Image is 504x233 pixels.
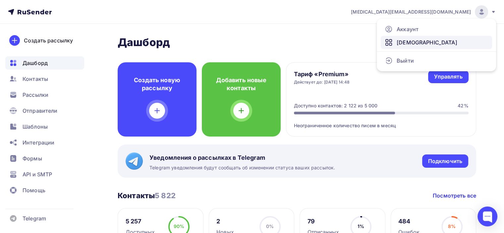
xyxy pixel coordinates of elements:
[128,76,186,92] h4: Создать новую рассылку
[23,186,45,194] span: Помощь
[397,25,419,33] span: Аккаунт
[23,107,58,115] span: Отправители
[23,59,48,67] span: Дашборд
[398,217,420,225] div: 484
[24,36,73,44] div: Создать рассылку
[448,223,456,229] span: 8%
[308,217,339,225] div: 79
[149,164,335,171] span: Telegram уведомления будут сообщать об изменении статуса ваших рассылок.
[216,217,234,225] div: 2
[118,191,176,200] h3: Контакты
[5,120,84,133] a: Шаблоны
[377,19,496,71] ul: [MEDICAL_DATA][EMAIL_ADDRESS][DOMAIN_NAME]
[23,214,46,222] span: Telegram
[23,154,42,162] span: Формы
[174,223,184,229] span: 90%
[155,191,176,200] span: 5 822
[458,102,468,109] div: 42%
[294,102,378,109] div: Доступно контактов: 2 122 из 5 000
[5,72,84,86] a: Контакты
[212,76,270,92] h4: Добавить новые контакты
[149,154,335,162] span: Уведомления о рассылках в Telegram
[351,9,471,15] span: [MEDICAL_DATA][EMAIL_ADDRESS][DOMAIN_NAME]
[5,152,84,165] a: Формы
[5,56,84,70] a: Дашборд
[266,223,274,229] span: 0%
[5,88,84,101] a: Рассылки
[23,139,54,146] span: Интеграции
[23,91,48,99] span: Рассылки
[23,123,48,131] span: Шаблоны
[358,223,364,229] span: 1%
[23,170,52,178] span: API и SMTP
[118,36,476,49] h2: Дашборд
[351,5,496,19] a: [MEDICAL_DATA][EMAIL_ADDRESS][DOMAIN_NAME]
[5,104,84,117] a: Отправители
[23,75,48,83] span: Контакты
[294,70,350,78] h4: Тариф «Premium»
[294,114,469,129] div: Неограниченное количество писем в месяц
[397,38,457,46] span: [DEMOGRAPHIC_DATA]
[294,80,350,85] div: Действует до: [DATE] 14:48
[433,192,476,200] a: Посмотреть все
[397,57,414,65] span: Выйти
[126,217,155,225] div: 5 257
[428,157,462,165] div: Подключить
[434,73,462,81] div: Управлять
